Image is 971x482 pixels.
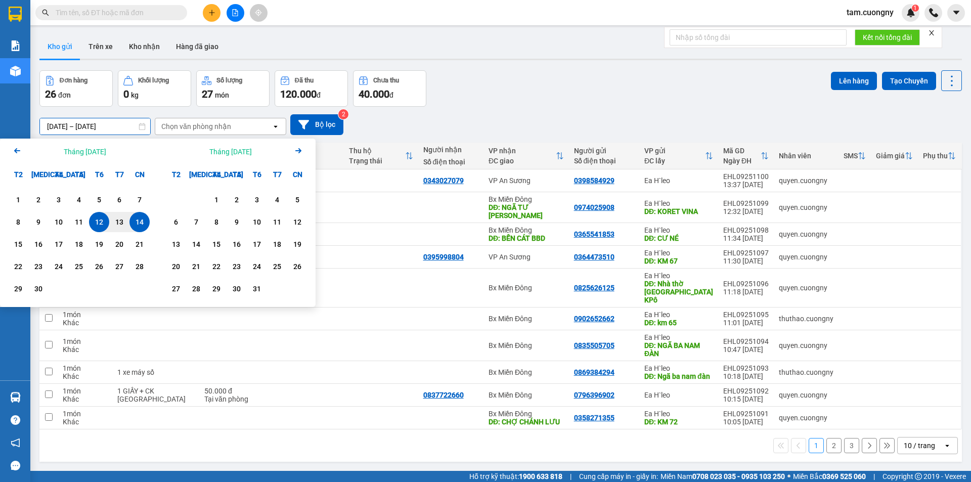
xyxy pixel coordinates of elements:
[230,216,244,228] div: 9
[8,164,28,185] div: T2
[574,157,634,165] div: Số điện thoại
[28,279,49,299] div: Choose Thứ Ba, tháng 09 30 2025. It's available.
[69,190,89,210] div: Choose Thứ Năm, tháng 09 4 2025. It's available.
[227,256,247,277] div: Choose Thứ Năm, tháng 10 23 2025. It's available.
[10,392,21,403] img: warehouse-icon
[216,77,242,84] div: Số lượng
[483,143,569,169] th: Toggle SortBy
[209,216,224,228] div: 8
[489,253,564,261] div: VP An Sương
[270,216,284,228] div: 11
[779,152,833,160] div: Nhân viên
[186,164,206,185] div: [MEDICAL_DATA]
[186,212,206,232] div: Choose Thứ Ba, tháng 10 7 2025. It's available.
[489,177,564,185] div: VP An Sương
[186,234,206,254] div: Choose Thứ Ba, tháng 10 14 2025. It's available.
[11,194,25,206] div: 1
[290,238,304,250] div: 19
[838,6,902,19] span: tam.cuongny
[11,145,23,158] button: Previous month.
[489,391,564,399] div: Bx Miền Đông
[169,283,183,295] div: 27
[39,70,113,107] button: Đơn hàng26đơn
[489,195,564,203] div: Bx Miền Đông
[166,279,186,299] div: Choose Thứ Hai, tháng 10 27 2025. It's available.
[489,157,556,165] div: ĐC giao
[230,283,244,295] div: 30
[723,147,761,155] div: Mã GD
[189,238,203,250] div: 14
[723,226,769,234] div: EHL09251098
[196,70,270,107] button: Số lượng27món
[138,77,169,84] div: Khối lượng
[723,199,769,207] div: EHL09251099
[49,234,69,254] div: Choose Thứ Tư, tháng 09 17 2025. It's available.
[267,212,287,232] div: Choose Thứ Bảy, tháng 10 11 2025. It's available.
[349,147,405,155] div: Thu hộ
[227,164,247,185] div: T5
[49,190,69,210] div: Choose Thứ Tư, tháng 09 3 2025. It's available.
[40,118,150,135] input: Select a date range.
[31,194,46,206] div: 2
[574,391,614,399] div: 0796396902
[644,372,713,380] div: DĐ: Ngã ba nam đàn
[855,29,920,46] button: Kết nối tổng đài
[209,194,224,206] div: 1
[267,164,287,185] div: T7
[169,238,183,250] div: 13
[203,4,220,22] button: plus
[8,234,28,254] div: Choose Thứ Hai, tháng 09 15 2025. It's available.
[423,146,479,154] div: Người nhận
[779,177,833,185] div: quyen.cuongny
[227,234,247,254] div: Choose Thứ Năm, tháng 10 16 2025. It's available.
[250,194,264,206] div: 3
[166,212,186,232] div: Choose Thứ Hai, tháng 10 6 2025. It's available.
[838,143,871,169] th: Toggle SortBy
[117,387,194,403] div: 1 GIẤY + CK NY
[489,368,564,376] div: Bx Miền Đông
[129,164,150,185] div: CN
[129,234,150,254] div: Choose Chủ Nhật, tháng 09 21 2025. It's available.
[423,253,464,261] div: 0395998804
[295,77,314,84] div: Đã thu
[923,152,948,160] div: Phụ thu
[39,34,80,59] button: Kho gửi
[423,391,464,399] div: 0837722660
[338,109,348,119] sup: 2
[644,157,705,165] div: ĐC lấy
[227,212,247,232] div: Choose Thứ Năm, tháng 10 9 2025. It's available.
[72,194,86,206] div: 4
[49,164,69,185] div: T4
[72,260,86,273] div: 25
[31,216,46,228] div: 9
[58,91,71,99] span: đơn
[644,391,713,399] div: Ea H`leo
[28,256,49,277] div: Choose Thứ Ba, tháng 09 23 2025. It's available.
[644,311,713,319] div: Ea H`leo
[871,143,918,169] th: Toggle SortBy
[169,260,183,273] div: 20
[574,284,614,292] div: 0825626125
[63,311,107,319] div: 1 món
[166,256,186,277] div: Choose Thứ Hai, tháng 10 20 2025. It's available.
[45,88,56,100] span: 26
[718,143,774,169] th: Toggle SortBy
[644,257,713,265] div: DĐ: KM 67
[89,212,109,232] div: Selected start date. Thứ Sáu, tháng 09 12 2025. It's available.
[63,319,107,327] div: Khác
[28,164,49,185] div: [MEDICAL_DATA]
[287,256,307,277] div: Choose Chủ Nhật, tháng 10 26 2025. It's available.
[270,238,284,250] div: 18
[230,194,244,206] div: 2
[72,216,86,228] div: 11
[112,260,126,273] div: 27
[112,194,126,206] div: 6
[166,234,186,254] div: Choose Thứ Hai, tháng 10 13 2025. It's available.
[189,283,203,295] div: 28
[723,311,769,319] div: EHL09251095
[952,8,961,17] span: caret-down
[247,164,267,185] div: T6
[8,190,28,210] div: Choose Thứ Hai, tháng 09 1 2025. It's available.
[723,181,769,189] div: 13:37 [DATE]
[292,145,304,158] button: Next month.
